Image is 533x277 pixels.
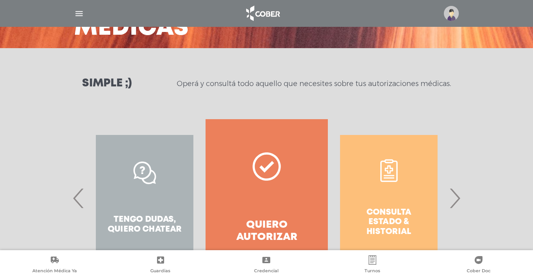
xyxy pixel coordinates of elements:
a: Quiero autorizar [206,119,327,277]
span: Turnos [365,268,380,275]
h4: Quiero autorizar [220,219,313,243]
a: Cober Doc [425,255,531,275]
span: Guardias [150,268,170,275]
a: Turnos [320,255,426,275]
a: Credencial [213,255,320,275]
a: Atención Médica Ya [2,255,108,275]
span: Cober Doc [467,268,490,275]
img: logo_cober_home-white.png [242,4,283,23]
a: Guardias [108,255,214,275]
h3: Simple ;) [82,78,132,89]
span: Previous [71,177,86,219]
p: Operá y consultá todo aquello que necesites sobre tus autorizaciones médicas. [177,79,451,88]
span: Next [447,177,462,219]
span: Atención Médica Ya [32,268,77,275]
img: profile-placeholder.svg [444,6,459,21]
span: Credencial [254,268,279,275]
img: Cober_menu-lines-white.svg [74,9,84,19]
